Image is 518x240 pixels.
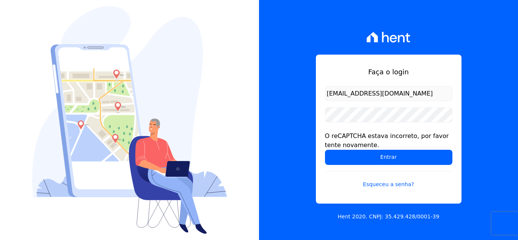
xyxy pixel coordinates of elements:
input: Email [325,86,452,101]
h1: Faça o login [325,67,452,77]
a: Esqueceu a senha? [325,171,452,188]
p: Hent 2020. CNPJ: 35.429.428/0001-39 [338,213,440,221]
input: Entrar [325,150,452,165]
img: Login [32,6,227,234]
div: O reCAPTCHA estava incorreto, por favor tente novamente. [325,132,452,150]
